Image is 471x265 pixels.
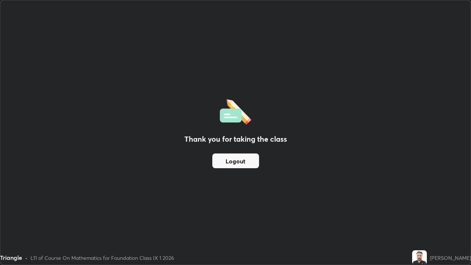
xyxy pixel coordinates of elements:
[31,254,174,262] div: L11 of Course On Mathematics for Foundation Class IX 1 2026
[212,153,259,168] button: Logout
[430,254,471,262] div: [PERSON_NAME]
[25,254,28,262] div: •
[184,134,287,145] h2: Thank you for taking the class
[220,97,251,125] img: offlineFeedback.1438e8b3.svg
[412,250,427,265] img: 1753b138b2544d6e9253107c40abd198.jpg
